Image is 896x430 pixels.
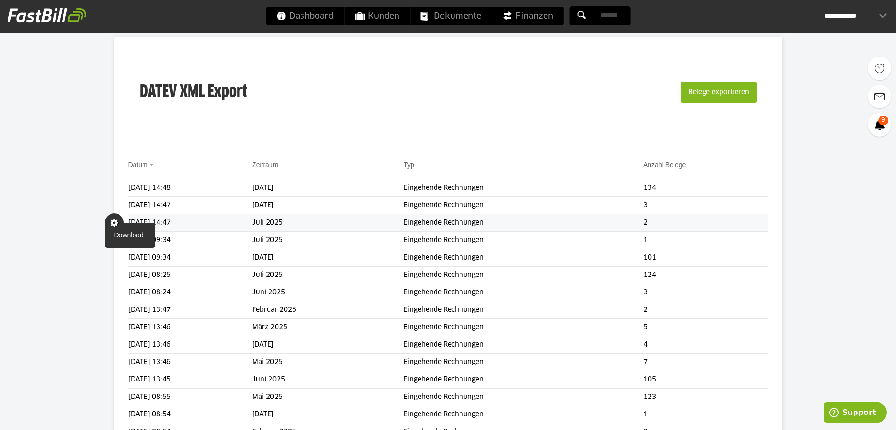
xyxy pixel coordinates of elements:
td: [DATE] 13:46 [128,336,253,354]
td: [DATE] 13:46 [128,354,253,371]
span: Dashboard [276,7,333,25]
button: Belege exportieren [681,82,757,103]
td: [DATE] 13:46 [128,319,253,336]
td: [DATE] 14:47 [128,197,253,214]
td: 124 [643,267,768,284]
td: Eingehende Rechnungen [404,319,643,336]
td: 5 [643,319,768,336]
td: [DATE] 09:34 [128,232,253,249]
td: Eingehende Rechnungen [404,389,643,406]
td: Juni 2025 [252,284,404,301]
td: [DATE] 13:45 [128,371,253,389]
td: Eingehende Rechnungen [404,232,643,249]
td: Eingehende Rechnungen [404,249,643,267]
td: Eingehende Rechnungen [404,406,643,423]
td: Juli 2025 [252,214,404,232]
td: Eingehende Rechnungen [404,179,643,197]
td: 101 [643,249,768,267]
td: [DATE] [252,249,404,267]
td: Eingehende Rechnungen [404,354,643,371]
td: Mai 2025 [252,354,404,371]
td: Eingehende Rechnungen [404,301,643,319]
td: 123 [643,389,768,406]
a: Anzahl Belege [643,161,686,169]
td: 3 [643,284,768,301]
td: 2 [643,301,768,319]
td: Eingehende Rechnungen [404,267,643,284]
a: Dashboard [266,7,344,25]
a: Datum [128,161,148,169]
a: Typ [404,161,414,169]
a: Kunden [344,7,410,25]
td: 1 [643,232,768,249]
td: [DATE] 14:47 [128,214,253,232]
td: [DATE] [252,336,404,354]
td: [DATE] [252,197,404,214]
span: Dokumente [420,7,481,25]
td: Eingehende Rechnungen [404,371,643,389]
td: Eingehende Rechnungen [404,284,643,301]
a: 9 [868,113,891,137]
iframe: Öffnet ein Widget, in dem Sie weitere Informationen finden [824,402,887,425]
h3: DATEV XML Export [140,62,247,122]
td: 2 [643,214,768,232]
span: Kunden [355,7,399,25]
td: 134 [643,179,768,197]
td: Eingehende Rechnungen [404,336,643,354]
a: Zeitraum [252,161,278,169]
img: fastbill_logo_white.png [8,8,86,23]
td: [DATE] 09:34 [128,249,253,267]
td: Juli 2025 [252,267,404,284]
a: Download [105,230,155,241]
a: Finanzen [492,7,563,25]
td: 105 [643,371,768,389]
a: Dokumente [410,7,492,25]
td: [DATE] 13:47 [128,301,253,319]
td: 7 [643,354,768,371]
td: [DATE] 08:55 [128,389,253,406]
img: sort_desc.gif [150,164,156,166]
td: März 2025 [252,319,404,336]
td: [DATE] [252,179,404,197]
td: Eingehende Rechnungen [404,214,643,232]
span: 9 [878,116,888,125]
td: [DATE] 14:48 [128,179,253,197]
td: Eingehende Rechnungen [404,197,643,214]
td: [DATE] [252,406,404,423]
td: 3 [643,197,768,214]
td: [DATE] 08:24 [128,284,253,301]
td: [DATE] 08:54 [128,406,253,423]
td: Juni 2025 [252,371,404,389]
td: Juli 2025 [252,232,404,249]
td: 4 [643,336,768,354]
td: 1 [643,406,768,423]
td: Februar 2025 [252,301,404,319]
td: [DATE] 08:25 [128,267,253,284]
td: Mai 2025 [252,389,404,406]
span: Finanzen [502,7,553,25]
